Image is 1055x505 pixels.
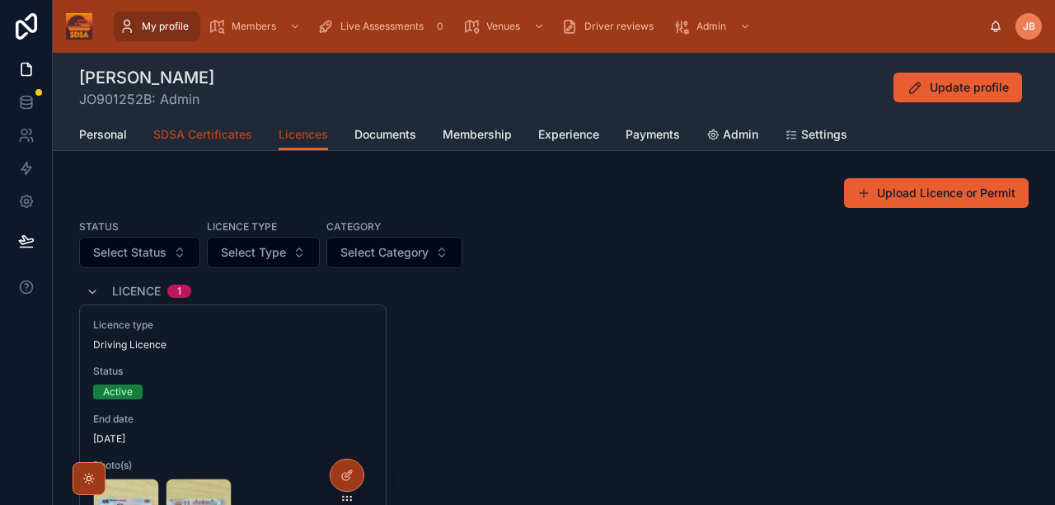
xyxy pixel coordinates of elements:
label: Status [79,219,119,234]
span: Admin [723,126,758,143]
div: scrollable content [105,8,989,45]
a: Settings [785,120,847,153]
a: Driver reviews [556,12,665,41]
button: Select Button [326,237,462,268]
div: Active [103,385,133,399]
label: Licence type [207,219,277,234]
span: Driver reviews [584,20,654,33]
h1: [PERSON_NAME] [79,66,214,89]
span: Licence type [93,319,373,332]
span: Venues [486,20,520,33]
span: Personal [79,126,127,143]
a: Members [204,12,309,41]
span: End date [93,413,373,426]
a: Experience [538,120,599,153]
a: Documents [354,120,416,153]
span: Admin [696,20,726,33]
span: Licences [279,126,328,143]
a: Payments [626,120,680,153]
span: Live Assessments [340,20,424,33]
span: SDSA Certificates [153,126,252,143]
a: Admin [706,120,758,153]
span: Experience [538,126,599,143]
a: Membership [443,120,512,153]
span: Status [93,365,373,378]
span: Update profile [930,79,1009,96]
span: Select Status [93,244,166,261]
span: Members [232,20,276,33]
label: Category [326,219,381,234]
img: App logo [66,13,92,40]
div: 0 [430,17,450,36]
button: Upload Licence or Permit [844,178,1029,208]
span: JB [1023,20,1035,33]
a: Live Assessments0 [312,12,455,41]
button: Update profile [893,73,1022,102]
span: Settings [801,126,847,143]
span: My profile [142,20,189,33]
span: Driving Licence [93,338,166,352]
a: Personal [79,120,127,153]
button: Select Button [207,237,320,268]
span: Payments [626,126,680,143]
span: Membership [443,126,512,143]
span: Select Type [221,244,286,261]
a: My profile [114,12,200,41]
span: Select Category [340,244,429,261]
span: JO901252B: Admin [79,89,214,109]
span: Documents [354,126,416,143]
a: Admin [668,12,759,41]
span: Photo(s) [93,459,373,472]
span: [DATE] [93,432,373,446]
a: SDSA Certificates [153,120,252,153]
a: Venues [458,12,553,41]
a: Licences [279,120,328,151]
span: Licence [112,283,161,300]
div: 1 [177,285,181,298]
button: Select Button [79,237,200,268]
